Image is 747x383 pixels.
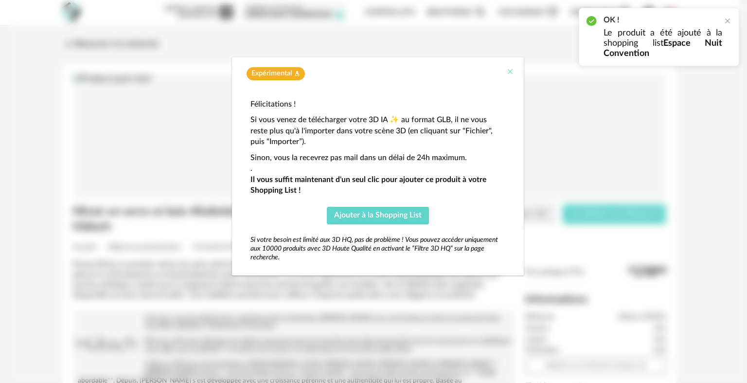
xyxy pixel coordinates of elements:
div: dialog [232,57,524,275]
h2: OK ! [604,15,722,25]
span: Flask icon [294,69,300,78]
span: Expérimental [251,69,292,78]
b: Espace Nuit Convention [604,39,722,58]
em: Si votre besoin est limité aux 3D HQ, pas de problème ! Vous pouvez accéder uniquement aux 10000 ... [250,237,498,261]
strong: Il vous suffit maintenant d'un seul clic pour ajouter ce produit à votre Shopping List ! [250,176,486,195]
p: Si vous venez de télécharger votre 3D IA ✨ au format GLB, il ne vous reste plus qu'à l'importer d... [250,114,505,147]
p: Le produit a été ajouté à la shopping list [604,28,722,59]
p: Sinon, vous la recevrez pas mail dans un délai de 24h maximum. . [250,152,505,196]
p: Félicitations ! [250,99,505,110]
button: Close [506,67,514,77]
span: Ajouter à la Shopping List [334,211,422,219]
button: Ajouter à la Shopping List [327,207,429,224]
